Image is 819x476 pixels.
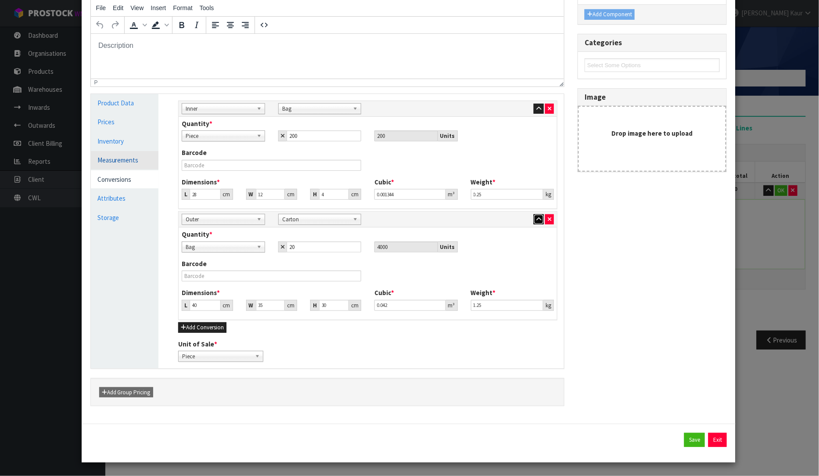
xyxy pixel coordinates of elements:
[91,189,159,207] a: Attributes
[313,191,317,198] strong: H
[287,130,361,141] input: Child Qty
[182,119,212,128] label: Quantity
[238,18,253,32] button: Align right
[374,300,445,311] input: Cubic
[108,18,122,32] button: Redo
[148,18,170,32] div: Background color
[249,191,254,198] strong: W
[186,131,253,141] span: Piece
[440,132,455,140] strong: Units
[190,189,220,200] input: Length
[543,300,554,311] div: kg
[182,288,220,297] label: Dimensions
[91,94,159,112] a: Product Data
[184,302,187,309] strong: L
[557,79,564,87] div: Resize
[313,302,317,309] strong: H
[182,148,207,157] label: Barcode
[374,242,438,252] input: Unit Qty
[374,288,394,297] label: Cubic
[319,300,349,311] input: Height
[186,104,253,114] span: Inner
[374,189,445,200] input: Cubic
[130,4,144,11] span: View
[186,214,253,225] span: Outer
[93,18,108,32] button: Undo
[282,104,349,114] span: Bag
[319,189,349,200] input: Height
[285,300,297,311] div: cm
[189,18,204,32] button: Italic
[221,189,233,200] div: cm
[543,189,554,200] div: kg
[684,433,705,447] button: Save
[190,300,220,311] input: Length
[282,214,349,225] span: Carton
[446,189,458,200] div: m³
[182,270,361,281] input: Barcode
[91,151,159,169] a: Measurements
[151,4,166,11] span: Insert
[113,4,123,11] span: Edit
[91,34,564,79] iframe: Rich Text Area. Press ALT-0 for help.
[126,18,148,32] div: Text color
[257,18,272,32] button: Source code
[285,189,297,200] div: cm
[182,351,251,362] span: Piece
[374,177,394,187] label: Cubic
[174,18,189,32] button: Bold
[440,243,455,251] strong: Units
[178,339,217,349] label: Unit of Sale
[349,300,361,311] div: cm
[173,4,192,11] span: Format
[256,300,285,311] input: Width
[91,209,159,227] a: Storage
[208,18,223,32] button: Align left
[223,18,238,32] button: Align center
[708,433,727,447] button: Exit
[612,129,693,137] strong: Drop image here to upload
[446,300,458,311] div: m³
[184,191,187,198] strong: L
[349,189,361,200] div: cm
[99,387,153,398] button: Add Group Pricing
[221,300,233,311] div: cm
[287,242,361,252] input: Child Qty
[200,4,214,11] span: Tools
[585,93,720,101] h3: Image
[585,39,720,47] h3: Categories
[91,113,159,131] a: Prices
[94,79,98,86] div: p
[186,242,253,252] span: Bag
[182,160,361,171] input: Barcode
[91,132,159,150] a: Inventory
[182,259,207,268] label: Barcode
[471,189,543,200] input: Weight
[585,9,635,20] button: Add Component
[249,302,254,309] strong: W
[471,177,496,187] label: Weight
[182,177,220,187] label: Dimensions
[256,189,285,200] input: Width
[182,230,212,239] label: Quantity
[374,130,438,141] input: Unit Qty
[471,300,543,311] input: Weight
[96,4,106,11] span: File
[91,170,159,188] a: Conversions
[471,288,496,297] label: Weight
[178,322,226,333] button: Add Conversion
